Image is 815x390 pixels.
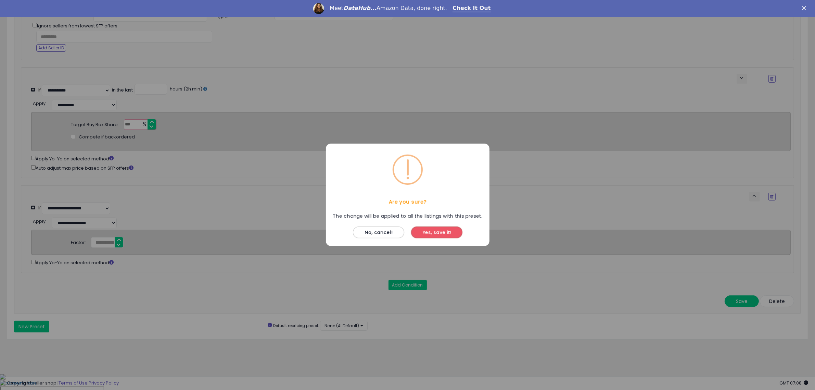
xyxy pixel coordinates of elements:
div: Close [802,6,809,10]
div: The change will be applied to all the listings with this preset. [329,212,486,220]
i: DataHub... [343,5,377,11]
div: Meet Amazon Data, done right. [330,5,447,12]
img: Profile image for Georgie [313,3,324,14]
button: No, cancel! [353,227,404,239]
a: Check It Out [453,5,491,12]
button: Yes, save it! [411,227,462,239]
div: Are you sure? [326,192,489,212]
